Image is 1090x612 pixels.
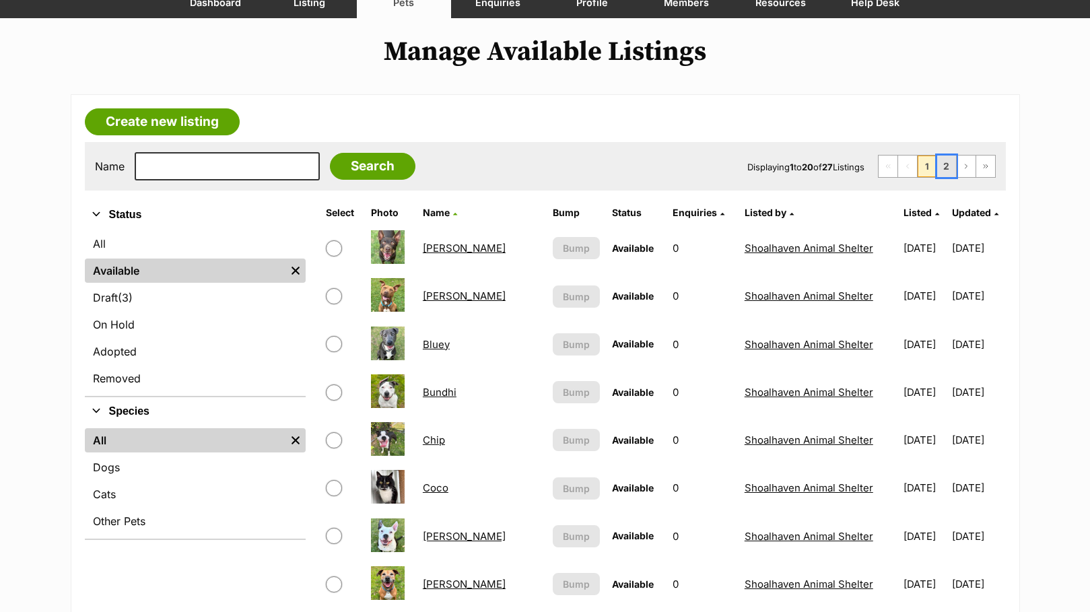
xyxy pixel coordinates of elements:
button: Bump [553,237,600,259]
td: [DATE] [952,513,1004,559]
span: Bump [563,337,590,351]
td: 0 [667,369,738,415]
td: [DATE] [952,417,1004,463]
a: Shoalhaven Animal Shelter [745,578,873,590]
button: Bump [553,333,600,355]
td: [DATE] [952,465,1004,511]
strong: 27 [822,162,833,172]
span: Updated [952,207,991,218]
td: 0 [667,513,738,559]
span: Name [423,207,450,218]
span: Bump [563,433,590,447]
a: Removed [85,366,306,390]
th: Bump [547,202,605,224]
div: Status [85,229,306,396]
span: Previous page [898,156,917,177]
td: 0 [667,561,738,607]
th: Select [320,202,365,224]
a: Remove filter [285,259,306,283]
nav: Pagination [878,155,996,178]
span: Available [612,338,654,349]
a: Shoalhaven Animal Shelter [745,481,873,494]
td: [DATE] [898,465,951,511]
a: Other Pets [85,509,306,533]
a: Create new listing [85,108,240,135]
a: On Hold [85,312,306,337]
span: Bump [563,529,590,543]
button: Species [85,403,306,420]
a: [PERSON_NAME] [423,290,506,302]
span: Available [612,530,654,541]
strong: 20 [802,162,813,172]
a: Last page [976,156,995,177]
a: Shoalhaven Animal Shelter [745,290,873,302]
span: Available [612,578,654,590]
td: 0 [667,273,738,319]
span: First page [879,156,897,177]
a: Draft [85,285,306,310]
td: 0 [667,417,738,463]
a: [PERSON_NAME] [423,530,506,543]
a: Shoalhaven Animal Shelter [745,386,873,399]
span: Available [612,482,654,494]
td: [DATE] [952,369,1004,415]
td: 0 [667,225,738,271]
td: [DATE] [898,321,951,368]
a: Dogs [85,455,306,479]
button: Status [85,206,306,224]
a: Shoalhaven Animal Shelter [745,530,873,543]
a: Remove filter [285,428,306,452]
td: [DATE] [952,225,1004,271]
td: [DATE] [952,321,1004,368]
span: (3) [118,290,133,306]
a: Listed [904,207,939,218]
a: Available [85,259,285,283]
span: Available [612,434,654,446]
strong: 1 [790,162,794,172]
button: Bump [553,429,600,451]
a: All [85,232,306,256]
span: translation missing: en.admin.listings.index.attributes.enquiries [673,207,717,218]
span: Available [612,386,654,398]
a: Shoalhaven Animal Shelter [745,434,873,446]
span: Bump [563,385,590,399]
a: Shoalhaven Animal Shelter [745,242,873,254]
a: Coco [423,481,448,494]
span: Listed [904,207,932,218]
span: Available [612,290,654,302]
td: [DATE] [952,273,1004,319]
div: Species [85,426,306,539]
a: Bundhi [423,386,456,399]
span: Page 1 [918,156,936,177]
a: Updated [952,207,998,218]
button: Bump [553,381,600,403]
span: Bump [563,290,590,304]
button: Bump [553,477,600,500]
input: Search [330,153,415,180]
td: [DATE] [898,513,951,559]
a: All [85,428,285,452]
td: [DATE] [898,417,951,463]
a: Cats [85,482,306,506]
a: [PERSON_NAME] [423,578,506,590]
td: [DATE] [898,369,951,415]
span: Displaying to of Listings [747,162,864,172]
button: Bump [553,525,600,547]
span: Available [612,242,654,254]
td: [DATE] [898,273,951,319]
span: Bump [563,481,590,496]
td: 0 [667,321,738,368]
span: Bump [563,577,590,591]
button: Bump [553,573,600,595]
a: Adopted [85,339,306,364]
label: Name [95,160,125,172]
a: [PERSON_NAME] [423,242,506,254]
button: Bump [553,285,600,308]
a: Shoalhaven Animal Shelter [745,338,873,351]
th: Photo [366,202,416,224]
a: Enquiries [673,207,724,218]
th: Status [607,202,666,224]
a: Bluey [423,338,450,351]
a: Listed by [745,207,794,218]
span: Bump [563,241,590,255]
